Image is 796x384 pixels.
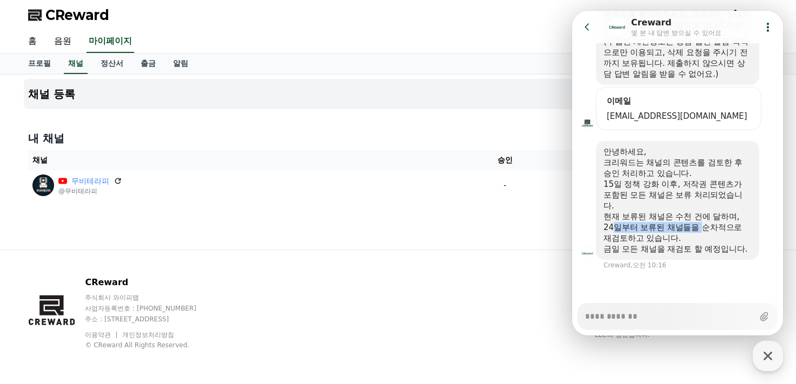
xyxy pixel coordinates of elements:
[556,150,768,170] th: 상태
[45,30,80,53] a: 음원
[164,53,197,74] a: 알림
[32,174,54,196] img: 무비테라피
[454,150,556,170] th: 승인
[122,331,174,339] a: 개인정보처리방침
[71,176,109,187] a: 무비테라피
[85,276,217,289] p: CReward
[19,30,45,53] a: 홈
[28,131,768,146] h4: 내 채널
[92,53,132,74] a: 정산서
[87,30,134,53] a: 마이페이지
[85,331,119,339] a: 이용약관
[85,293,217,302] p: 주식회사 와이피랩
[132,53,164,74] a: 출금
[19,53,59,74] a: 프로필
[572,11,783,335] iframe: Channel chat
[58,187,122,196] p: @무비테라피
[24,79,772,109] button: 채널 등록
[28,6,109,24] a: CReward
[45,6,109,24] span: CReward
[85,341,217,349] p: © CReward All Rights Reserved.
[85,304,217,313] p: 사업자등록번호 : [PHONE_NUMBER]
[85,315,217,324] p: 주소 : [STREET_ADDRESS]
[458,180,552,191] p: -
[64,53,88,74] a: 채널
[28,88,75,100] h4: 채널 등록
[28,150,454,170] th: 채널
